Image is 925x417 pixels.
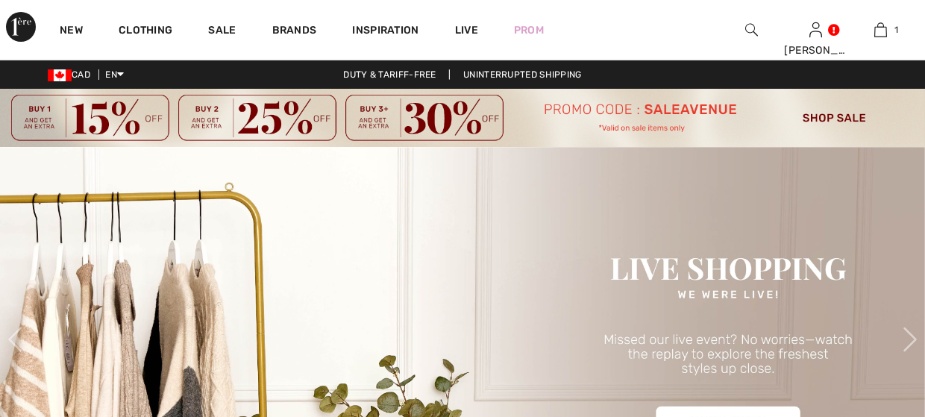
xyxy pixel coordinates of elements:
[455,22,478,38] a: Live
[784,43,847,58] div: [PERSON_NAME]
[809,21,822,39] img: My Info
[272,24,317,40] a: Brands
[60,24,83,40] a: New
[809,22,822,37] a: Sign In
[514,22,544,38] a: Prom
[119,24,172,40] a: Clothing
[874,21,887,39] img: My Bag
[105,69,124,80] span: EN
[849,21,912,39] a: 1
[745,21,758,39] img: search the website
[894,23,898,37] span: 1
[208,24,236,40] a: Sale
[48,69,72,81] img: Canadian Dollar
[352,24,418,40] span: Inspiration
[48,69,96,80] span: CAD
[6,12,36,42] img: 1ère Avenue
